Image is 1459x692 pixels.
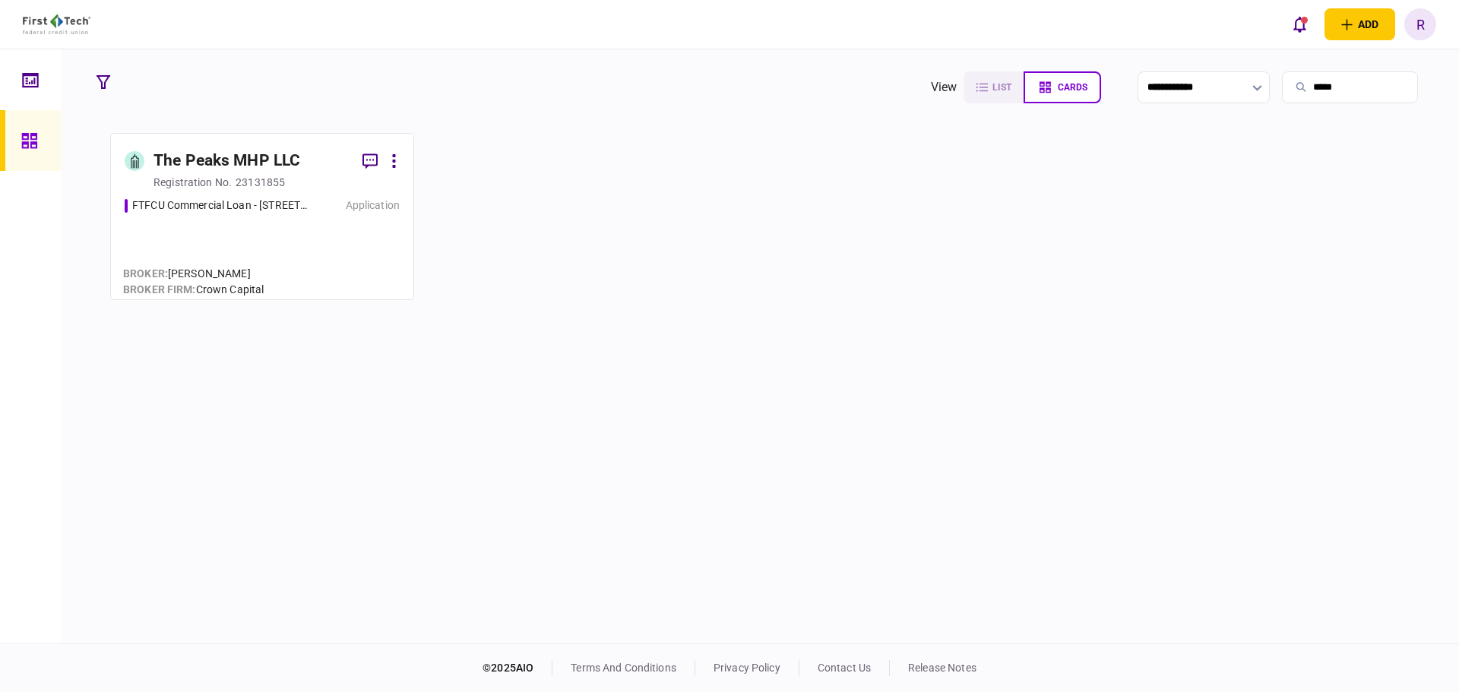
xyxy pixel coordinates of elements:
div: [PERSON_NAME] [123,266,264,282]
div: view [931,78,957,96]
span: Broker : [123,267,168,280]
span: cards [1058,82,1087,93]
div: Crown Capital [123,282,264,298]
span: broker firm : [123,283,196,295]
button: list [964,71,1024,103]
a: release notes [908,662,976,674]
button: R [1404,8,1436,40]
a: The Peaks MHP LLCregistration no.23131855FTFCU Commercial Loan - 6110 N US Hwy 89 Flagstaff AZApp... [110,133,414,300]
a: terms and conditions [571,662,676,674]
span: list [992,82,1011,93]
div: © 2025 AIO [483,660,552,676]
div: registration no. [153,175,232,190]
a: contact us [818,662,871,674]
button: open notifications list [1283,8,1315,40]
div: FTFCU Commercial Loan - 6110 N US Hwy 89 Flagstaff AZ [132,197,309,213]
button: open adding identity options [1324,8,1395,40]
div: Application [346,197,400,213]
img: client company logo [23,14,90,34]
div: The Peaks MHP LLC [153,149,300,173]
a: privacy policy [714,662,780,674]
button: cards [1024,71,1101,103]
div: 23131855 [236,175,285,190]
